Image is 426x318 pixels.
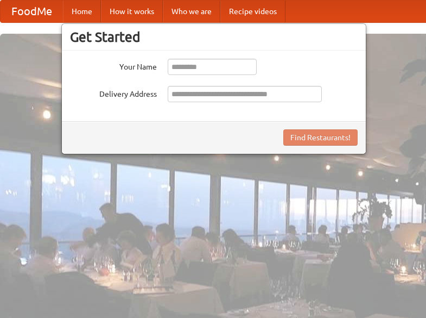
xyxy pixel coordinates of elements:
[70,86,157,99] label: Delivery Address
[70,29,358,45] h3: Get Started
[163,1,220,22] a: Who we are
[283,129,358,146] button: Find Restaurants!
[101,1,163,22] a: How it works
[1,1,63,22] a: FoodMe
[63,1,101,22] a: Home
[70,59,157,72] label: Your Name
[220,1,285,22] a: Recipe videos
